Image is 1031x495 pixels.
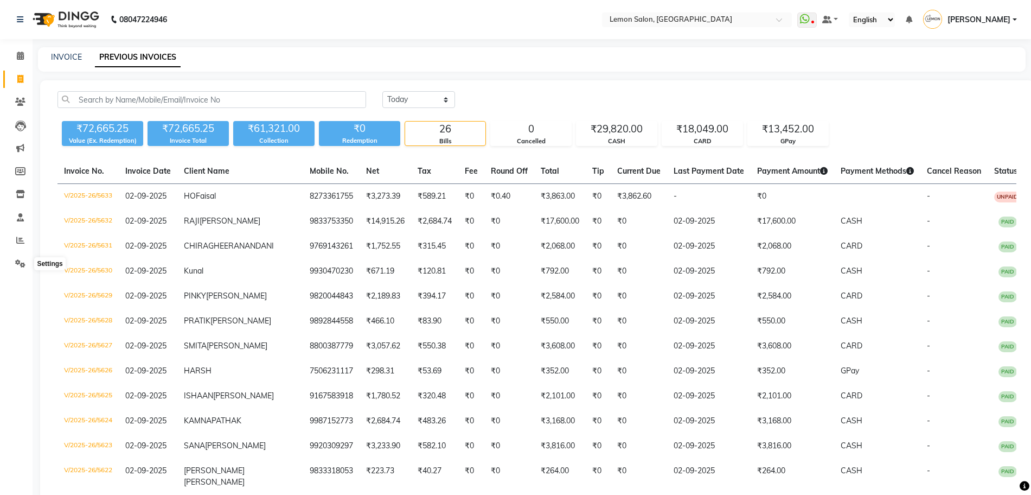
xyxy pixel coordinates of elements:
span: 02-09-2025 [125,216,167,226]
td: ₹792.00 [534,259,586,284]
span: 02-09-2025 [125,191,167,201]
td: ₹298.31 [360,359,411,384]
span: Tip [592,166,604,176]
td: ₹0 [586,209,611,234]
td: ₹352.00 [751,359,834,384]
td: 9930470230 [303,259,360,284]
td: ₹320.48 [411,384,458,409]
td: ₹0 [611,234,667,259]
td: 02-09-2025 [667,334,751,359]
td: ₹0 [586,434,611,459]
span: 02-09-2025 [125,441,167,450]
span: - [927,191,930,201]
span: Round Off [491,166,528,176]
td: V/2025-26/5624 [57,409,119,434]
td: ₹2,584.00 [534,284,586,309]
div: ₹0 [319,121,400,136]
td: 02-09-2025 [667,384,751,409]
div: Redemption [319,136,400,145]
span: CASH [841,441,862,450]
td: ₹550.00 [751,309,834,334]
td: ₹0 [458,384,484,409]
td: 02-09-2025 [667,234,751,259]
td: ₹3,862.60 [611,184,667,210]
td: ₹0 [484,259,534,284]
div: CARD [662,137,742,146]
td: ₹2,101.00 [534,384,586,409]
td: ₹0 [458,334,484,359]
span: Invoice No. [64,166,104,176]
td: 02-09-2025 [667,459,751,494]
div: ₹13,452.00 [748,122,828,137]
td: ₹40.27 [411,459,458,494]
td: ₹14,915.26 [360,209,411,234]
td: ₹3,608.00 [751,334,834,359]
td: ₹582.10 [411,434,458,459]
span: 02-09-2025 [125,391,167,401]
div: Collection [233,136,315,145]
span: Current Due [617,166,661,176]
span: ISHAAN [184,391,213,401]
td: 02-09-2025 [667,434,751,459]
span: - [927,391,930,401]
td: ₹0 [586,259,611,284]
span: 02-09-2025 [125,291,167,301]
td: ₹3,863.00 [534,184,586,210]
td: 02-09-2025 [667,359,751,384]
span: CARD [841,241,862,251]
span: - [927,266,930,276]
span: PAID [998,242,1017,252]
span: PAID [998,266,1017,277]
td: ₹466.10 [360,309,411,334]
div: ₹61,321.00 [233,121,315,136]
input: Search by Name/Mobile/Email/Invoice No [57,91,366,108]
td: 9820044843 [303,284,360,309]
td: V/2025-26/5629 [57,284,119,309]
td: ₹589.21 [411,184,458,210]
div: CASH [577,137,657,146]
span: Tax [418,166,431,176]
span: UNPAID [994,192,1021,202]
td: ₹0 [458,284,484,309]
span: PAID [998,217,1017,227]
a: PREVIOUS INVOICES [95,48,181,67]
span: CASH [841,216,862,226]
div: GPay [748,137,828,146]
td: 02-09-2025 [667,209,751,234]
span: - [927,241,930,251]
div: Invoice Total [148,136,229,145]
div: ₹29,820.00 [577,122,657,137]
td: 9987152773 [303,409,360,434]
td: ₹83.90 [411,309,458,334]
b: 08047224946 [119,4,167,35]
span: PAID [998,291,1017,302]
td: ₹550.38 [411,334,458,359]
td: ₹3,233.90 [360,434,411,459]
td: ₹0 [586,409,611,434]
td: V/2025-26/5631 [57,234,119,259]
span: [PERSON_NAME] [207,341,267,351]
td: ₹3,273.39 [360,184,411,210]
div: 26 [405,122,485,137]
span: 02-09-2025 [125,316,167,326]
span: - [927,341,930,351]
td: ₹0 [611,284,667,309]
span: 02-09-2025 [125,416,167,426]
span: PATHAK [212,416,241,426]
td: ₹0 [484,234,534,259]
td: 9892844558 [303,309,360,334]
span: PINKY [184,291,206,301]
td: 02-09-2025 [667,309,751,334]
span: CARD [841,391,862,401]
td: ₹550.00 [534,309,586,334]
td: 9167583918 [303,384,360,409]
td: ₹2,068.00 [751,234,834,259]
div: 0 [491,122,571,137]
div: Settings [34,257,65,270]
span: HEERANANDANI [214,241,274,251]
td: ₹1,752.55 [360,234,411,259]
span: - [927,291,930,301]
td: ₹0 [458,184,484,210]
span: CHIRAG [184,241,214,251]
td: V/2025-26/5622 [57,459,119,494]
